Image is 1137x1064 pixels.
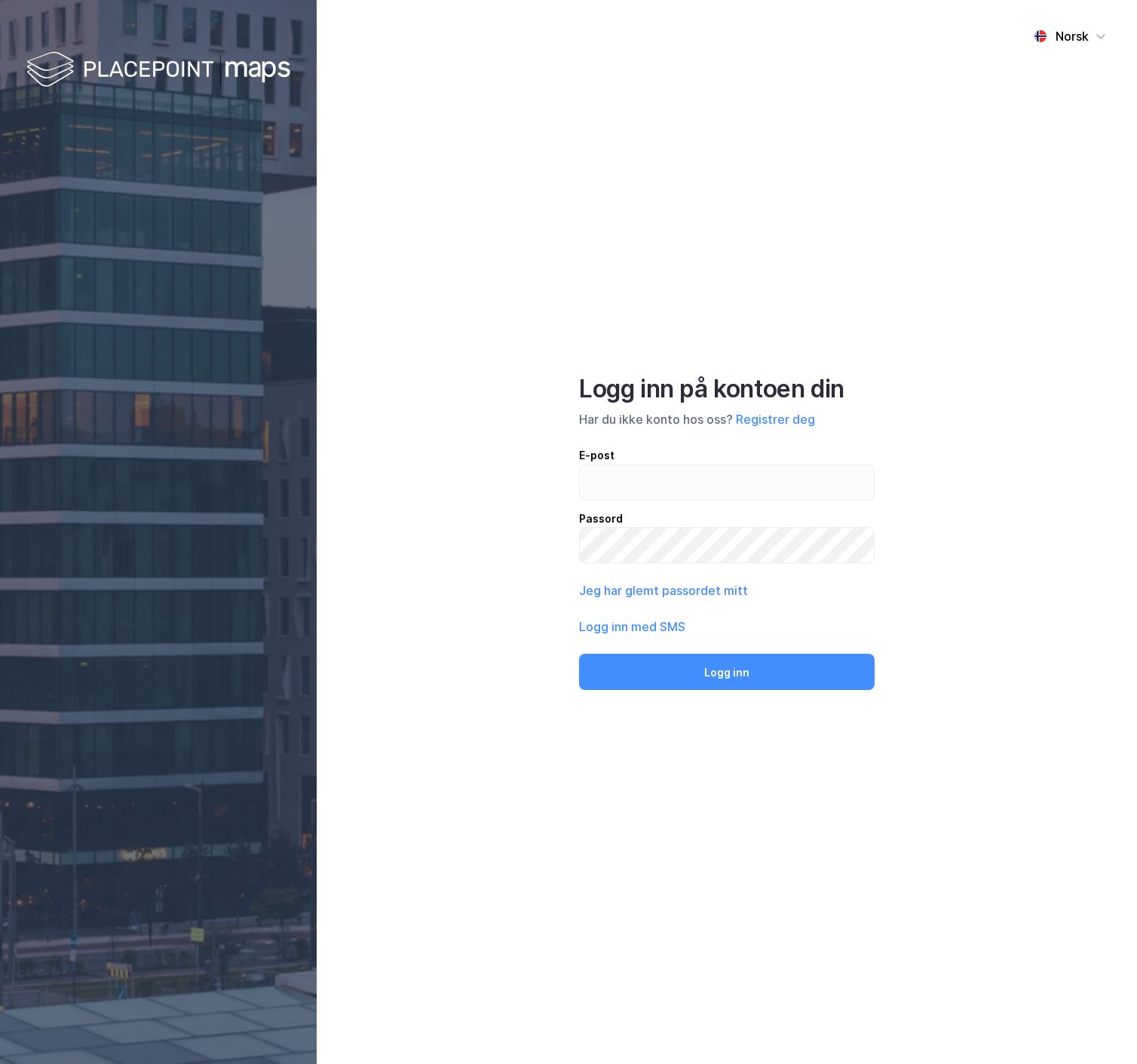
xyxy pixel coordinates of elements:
[579,374,875,404] div: Logg inn på kontoen din
[26,48,290,93] img: logo-white.f07954bde2210d2a523dddb988cd2aa7.svg
[579,446,875,465] div: E-post
[579,581,748,599] button: Jeg har glemt passordet mitt
[736,410,815,428] button: Registrer deg
[579,510,875,528] div: Passord
[1056,27,1089,45] div: Norsk
[579,654,875,690] button: Logg inn
[579,618,685,636] button: Logg inn med SMS
[579,410,875,428] div: Har du ikke konto hos oss?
